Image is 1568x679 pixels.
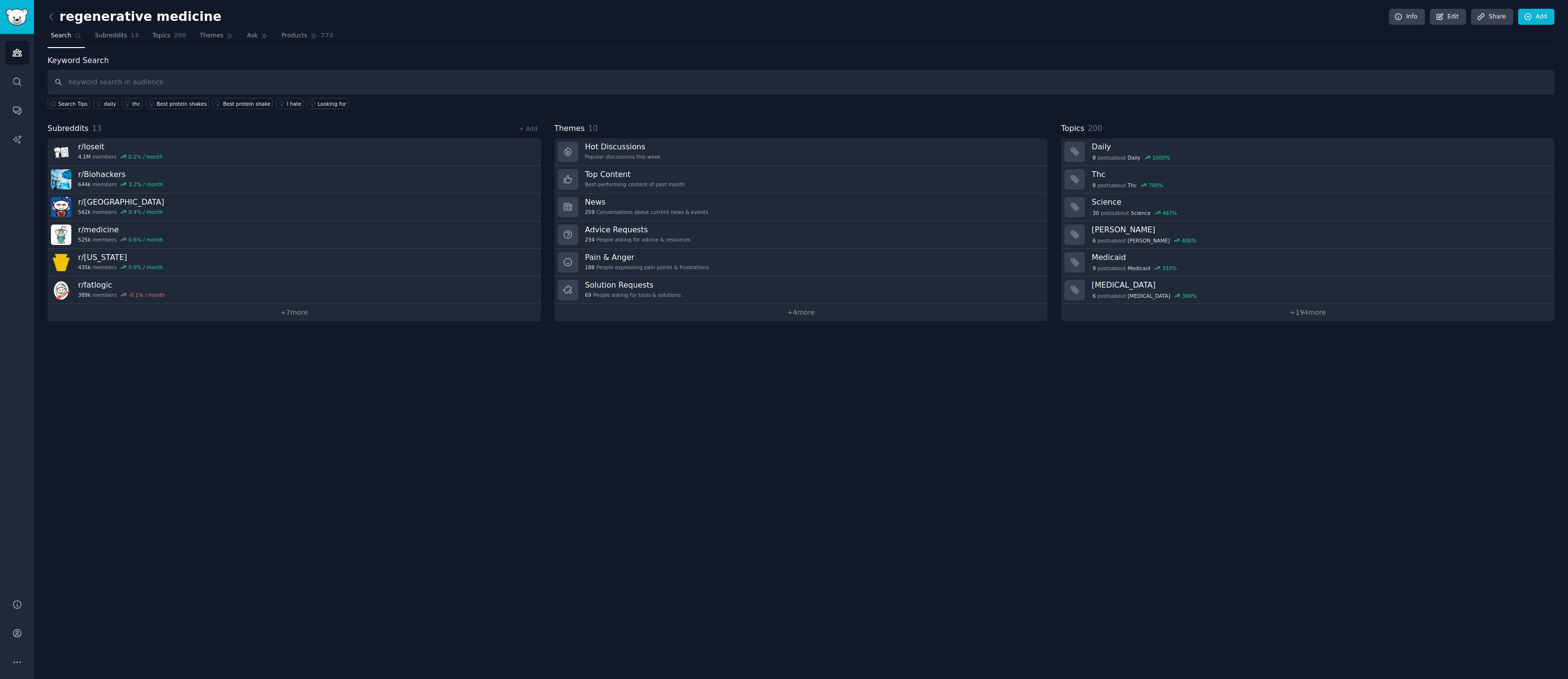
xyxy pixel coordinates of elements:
[129,236,163,243] div: 0.6 % / month
[1093,292,1096,299] span: 6
[196,28,237,48] a: Themes
[1471,9,1513,25] a: Share
[48,304,541,321] a: +7more
[278,28,336,48] a: Products773
[152,32,170,40] span: Topics
[585,181,685,188] div: Best-performing content of past month
[78,252,163,262] h3: r/ [US_STATE]
[1149,182,1163,189] div: 700 %
[1092,209,1178,217] div: post s about
[51,280,71,300] img: fatlogic
[1430,9,1466,25] a: Edit
[78,153,91,160] span: 4.1M
[51,142,71,162] img: loseit
[1088,124,1102,133] span: 200
[1061,221,1554,249] a: [PERSON_NAME]6postsabout[PERSON_NAME]400%
[78,197,164,207] h3: r/ [GEOGRAPHIC_DATA]
[129,181,163,188] div: 3.2 % / month
[131,32,139,40] span: 13
[1092,142,1548,152] h3: Daily
[157,100,207,107] div: Best protein shakes
[129,153,163,160] div: 0.1 % / month
[1092,264,1177,273] div: post s about
[1092,225,1548,235] h3: [PERSON_NAME]
[555,304,1048,321] a: +4more
[1162,265,1177,272] div: 333 %
[1518,9,1554,25] a: Add
[200,32,224,40] span: Themes
[1182,237,1196,244] div: 400 %
[1061,276,1554,304] a: [MEDICAL_DATA]6postsabout[MEDICAL_DATA]300%
[48,98,90,109] button: Search Tips
[78,181,163,188] div: members
[1093,154,1096,161] span: 8
[1061,166,1554,194] a: Thc8postsaboutThc700%
[51,197,71,217] img: philadelphia
[92,28,142,48] a: Subreddits13
[78,291,91,298] span: 389k
[1092,153,1171,162] div: post s about
[129,209,163,215] div: 0.4 % / month
[51,225,71,245] img: medicine
[585,197,708,207] h3: News
[1092,169,1548,179] h3: Thc
[48,70,1554,95] input: Keyword search in audience
[104,100,116,107] div: daily
[78,280,165,290] h3: r/ fatlogic
[585,153,661,160] div: Popular discussions this week
[555,276,1048,304] a: Solution Requests69People asking for tools & solutions
[318,100,346,107] div: Looking for
[92,124,102,133] span: 13
[1127,265,1150,272] span: Medicaid
[281,32,307,40] span: Products
[1127,292,1170,299] span: [MEDICAL_DATA]
[585,280,681,290] h3: Solution Requests
[585,264,595,271] span: 188
[1152,154,1170,161] div: 1000 %
[51,32,71,40] span: Search
[555,138,1048,166] a: Hot DiscussionsPopular discussions this week
[48,166,541,194] a: r/Biohackers644kmembers3.2% / month
[48,56,109,65] label: Keyword Search
[1093,182,1096,189] span: 8
[58,100,88,107] span: Search Tips
[129,264,163,271] div: 0.6 % / month
[78,225,163,235] h3: r/ medicine
[1127,154,1141,161] span: Daily
[51,252,71,273] img: Pennsylvania
[287,100,301,107] div: I hate
[585,264,709,271] div: People expressing pain points & frustrations
[212,98,273,109] a: Best protein shake
[149,28,190,48] a: Topics200
[244,28,271,48] a: Ask
[555,194,1048,221] a: News259Conversations about current news & events
[78,236,163,243] div: members
[78,236,91,243] span: 525k
[1131,210,1151,216] span: Science
[1127,182,1137,189] span: Thc
[48,194,541,221] a: r/[GEOGRAPHIC_DATA]562kmembers0.4% / month
[1162,210,1177,216] div: 467 %
[307,98,348,109] a: Looking for
[78,209,164,215] div: members
[585,291,681,298] div: People asking for tools & solutions
[1092,252,1548,262] h3: Medicaid
[1061,123,1084,135] span: Topics
[1093,265,1096,272] span: 9
[48,123,89,135] span: Subreddits
[585,252,709,262] h3: Pain & Anger
[132,100,141,107] div: thc
[585,291,591,298] span: 69
[276,98,304,109] a: I hate
[247,32,258,40] span: Ask
[321,32,333,40] span: 773
[585,209,595,215] span: 259
[1093,237,1096,244] span: 6
[95,32,127,40] span: Subreddits
[174,32,186,40] span: 200
[78,264,91,271] span: 435k
[6,9,28,26] img: GummySearch logo
[1061,194,1554,221] a: Science30postsaboutScience467%
[78,209,91,215] span: 562k
[585,209,708,215] div: Conversations about current news & events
